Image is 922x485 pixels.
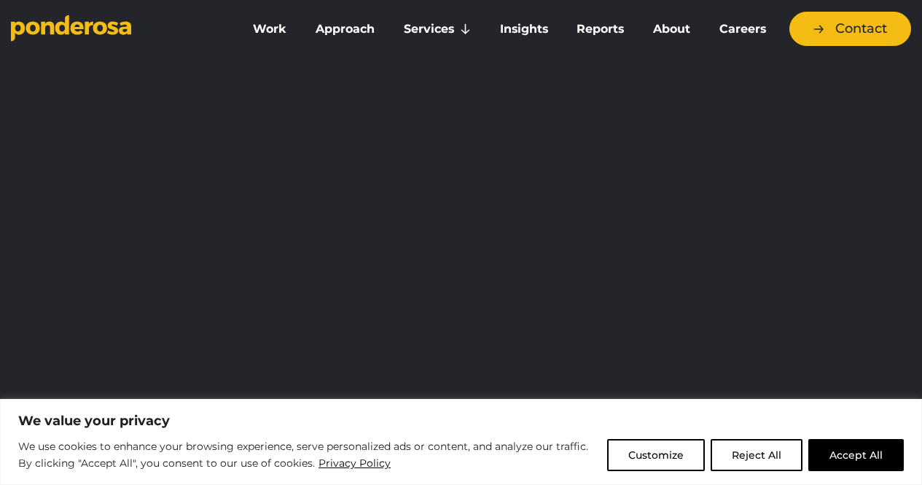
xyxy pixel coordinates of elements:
[241,14,298,44] a: Work
[607,439,705,471] button: Customize
[488,14,560,44] a: Insights
[304,14,386,44] a: Approach
[566,14,636,44] a: Reports
[708,14,778,44] a: Careers
[18,438,596,473] p: We use cookies to enhance your browsing experience, serve personalized ads or content, and analyz...
[11,15,219,44] a: Go to homepage
[318,454,391,472] a: Privacy Policy
[808,439,904,471] button: Accept All
[711,439,802,471] button: Reject All
[789,12,911,46] a: Contact
[641,14,702,44] a: About
[392,14,483,44] a: Services
[18,412,904,430] p: We value your privacy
